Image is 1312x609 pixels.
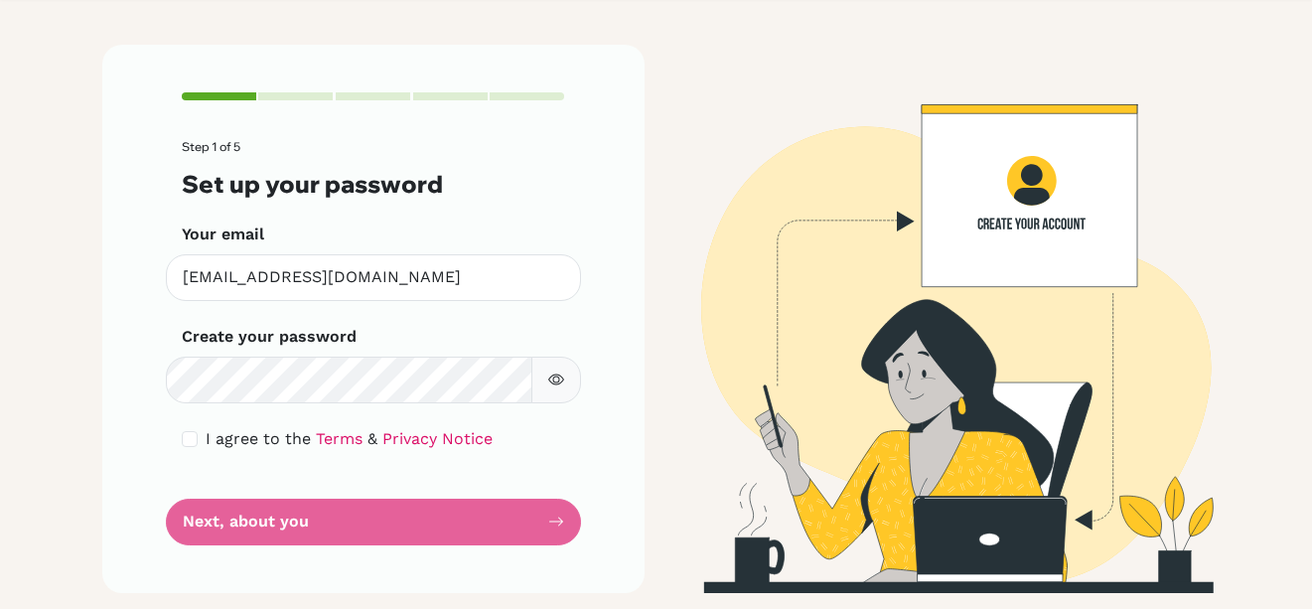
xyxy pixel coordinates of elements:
span: & [367,429,377,448]
input: Insert your email* [166,254,581,301]
a: Privacy Notice [382,429,493,448]
label: Create your password [182,325,357,349]
h3: Set up your password [182,170,565,199]
span: Step 1 of 5 [182,139,240,154]
span: I agree to the [206,429,311,448]
label: Your email [182,223,264,246]
a: Terms [316,429,363,448]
